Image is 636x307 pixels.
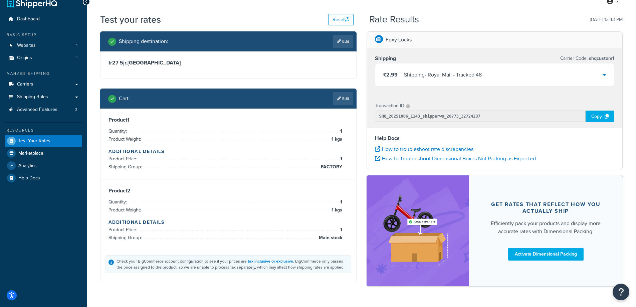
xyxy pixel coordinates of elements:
[5,128,82,133] div: Resources
[5,104,82,116] a: Advanced Features3
[333,35,353,48] a: Edit
[109,187,348,194] h3: Product 2
[109,128,129,135] span: Quantity:
[560,54,614,63] p: Carrier Code:
[248,258,293,264] a: tax inclusive or exclusive
[109,117,348,123] h3: Product 1
[339,198,342,206] span: 1
[109,198,129,205] span: Quantity:
[339,127,342,135] span: 1
[18,138,50,144] span: Test Your Rates
[76,55,77,61] span: 1
[119,96,130,102] h2: Cart :
[377,185,459,276] img: feature-image-dim-d40ad3071a2b3c8e08177464837368e35600d3c5e73b18a22c1e4bb210dc32ac.png
[5,91,82,103] a: Shipping Rules
[18,175,40,181] span: Help Docs
[5,135,82,147] a: Test Your Rates
[5,13,82,25] a: Dashboard
[17,16,40,22] span: Dashboard
[109,206,143,213] span: Product Weight:
[109,59,348,66] h3: tr27 5jr , [GEOGRAPHIC_DATA]
[109,155,139,162] span: Product Price:
[17,43,36,48] span: Websites
[317,234,342,242] span: Main stock
[17,55,32,61] span: Origins
[319,163,342,171] span: FACTORY
[588,55,614,62] span: shqcustom1
[109,234,144,241] span: Shipping Group:
[5,147,82,159] a: Marketplace
[109,163,144,170] span: Shipping Group:
[330,206,342,214] span: 1 kgs
[75,107,77,113] span: 3
[100,13,161,26] h1: Test your rates
[5,52,82,64] li: Origins
[17,94,48,100] span: Shipping Rules
[333,92,353,105] a: Edit
[109,148,348,155] h4: Additional Details
[119,38,168,44] h2: Shipping destination :
[18,151,43,156] span: Marketplace
[5,39,82,52] li: Websites
[375,155,536,162] a: How to Troubleshoot Dimensional Boxes Not Packing as Expected
[485,201,607,214] div: Get rates that reflect how you actually ship
[404,70,482,80] div: Shipping - Royal Mail - Tracked 48
[5,39,82,52] a: Websites1
[508,248,584,261] a: Activate Dimensional Packing
[5,78,82,91] a: Carriers
[109,226,139,233] span: Product Price:
[375,145,473,153] a: How to troubleshoot rate discrepancies
[18,163,37,169] span: Analytics
[369,14,419,25] h2: Rate Results
[339,155,342,163] span: 1
[590,15,623,24] p: [DATE] 12:43 PM
[613,284,629,300] button: Open Resource Center
[17,82,33,87] span: Carriers
[383,71,398,79] span: £2.99
[330,135,342,143] span: 1 kgs
[109,219,348,226] h4: Additional Details
[328,14,354,25] button: Reset
[117,258,348,270] div: Check your BigCommerce account configuration to see if your prices are . BigCommerce only passes ...
[485,219,607,236] div: Efficiently pack your products and display more accurate rates with Dimensional Packing.
[109,136,143,143] span: Product Weight:
[76,43,77,48] span: 1
[386,35,412,44] p: Foxy Locks
[375,101,404,111] p: Transaction ID
[375,55,396,62] h3: Shipping
[375,134,615,142] h4: Help Docs
[5,52,82,64] a: Origins1
[5,160,82,172] a: Analytics
[17,107,57,113] span: Advanced Features
[5,32,82,38] div: Basic Setup
[339,226,342,234] span: 1
[5,104,82,116] li: Advanced Features
[5,71,82,76] div: Manage Shipping
[586,111,614,122] div: Copy
[5,172,82,184] a: Help Docs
